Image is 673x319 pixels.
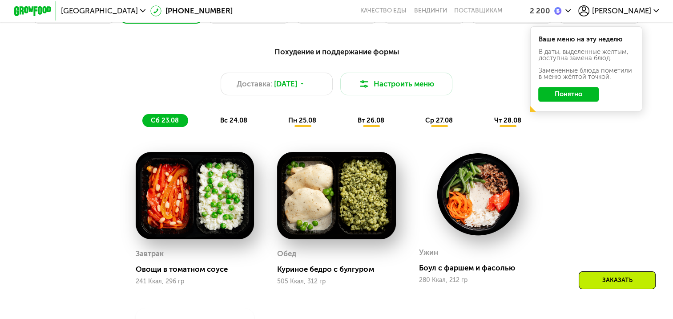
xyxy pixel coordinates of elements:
[425,116,453,124] span: ср 27.08
[579,271,656,289] div: Заказать
[60,46,613,57] div: Похудение и поддержание формы
[419,245,438,260] div: Ужин
[538,87,599,102] button: Понятно
[414,7,447,15] a: Вендинги
[454,7,503,15] div: поставщикам
[237,78,272,90] span: Доставка:
[61,7,138,15] span: [GEOGRAPHIC_DATA]
[592,7,651,15] span: [PERSON_NAME]
[220,116,247,124] span: вс 24.08
[136,247,164,261] div: Завтрак
[419,263,545,273] div: Боул с фаршем и фасолью
[538,49,633,61] div: В даты, выделенные желтым, доступна замена блюд.
[277,265,403,274] div: Куриное бедро с булгуром
[358,116,384,124] span: вт 26.08
[538,36,633,43] div: Ваше меню на эту неделю
[136,278,254,285] div: 241 Ккал, 296 гр
[151,116,179,124] span: сб 23.08
[538,67,633,80] div: Заменённые блюда пометили в меню жёлтой точкой.
[419,277,537,284] div: 280 Ккал, 212 гр
[136,265,262,274] div: Овощи в томатном соусе
[360,7,407,15] a: Качество еды
[277,247,296,261] div: Обед
[288,116,316,124] span: пн 25.08
[494,116,521,124] span: чт 28.08
[340,73,452,95] button: Настроить меню
[530,7,550,15] div: 2 200
[274,78,297,90] span: [DATE]
[150,5,233,16] a: [PHONE_NUMBER]
[277,278,395,285] div: 505 Ккал, 312 гр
